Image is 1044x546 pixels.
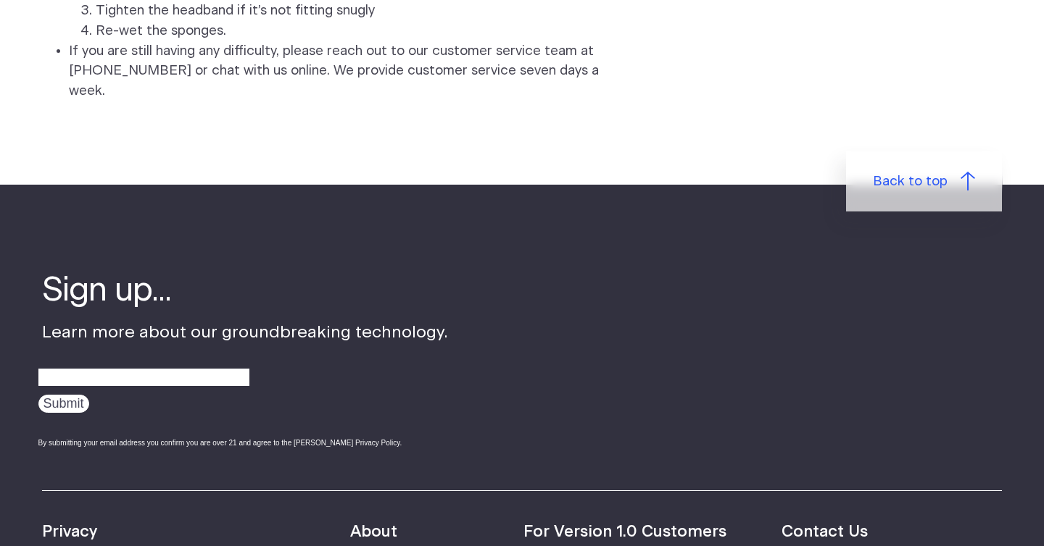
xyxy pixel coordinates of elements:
strong: About [350,524,397,539]
strong: Privacy [42,524,97,539]
strong: Contact Us [782,524,868,539]
li: Re-wet the sponges. [96,21,608,41]
h4: Sign up... [42,269,448,314]
span: Back to top [873,172,948,192]
a: Back to top [846,151,1003,212]
li: If you are still having any difficulty, please reach out to our customer service team at [PHONE_N... [69,41,608,102]
div: Learn more about our groundbreaking technology. [42,269,448,462]
div: By submitting your email address you confirm you are over 21 and agree to the [PERSON_NAME] Priva... [38,437,448,448]
input: Submit [38,395,89,413]
li: Tighten the headband if it’s not fitting snugly [96,1,608,21]
strong: For Version 1.0 Customers [523,524,726,539]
